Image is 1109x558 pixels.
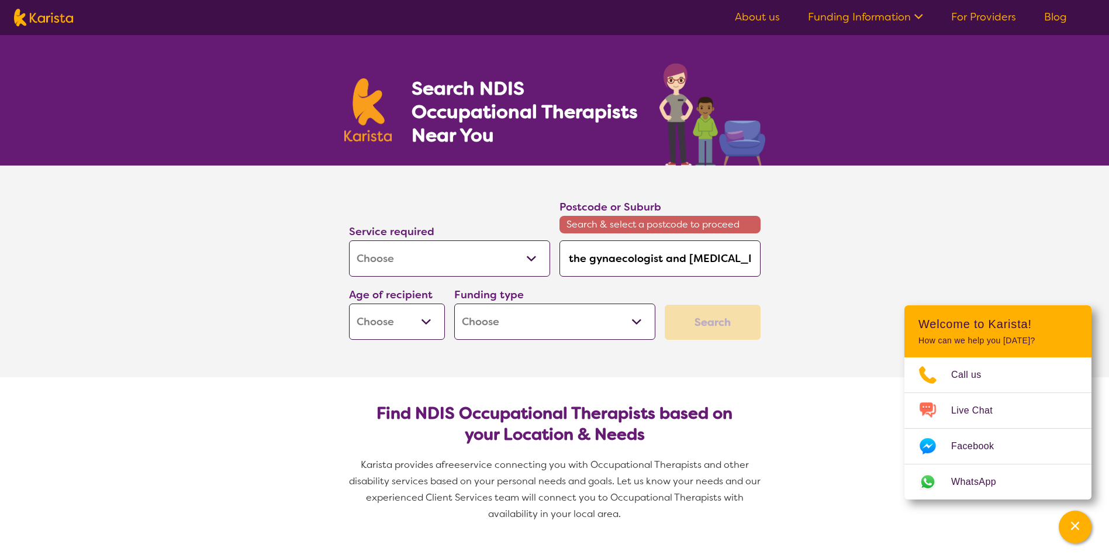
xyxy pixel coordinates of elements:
h2: Welcome to Karista! [918,317,1077,331]
p: How can we help you [DATE]? [918,336,1077,346]
label: Funding type [454,288,524,302]
h1: Search NDIS Occupational Therapists Near You [412,77,639,147]
img: Karista logo [14,9,73,26]
h2: Find NDIS Occupational Therapists based on your Location & Needs [358,403,751,445]
img: Karista logo [344,78,392,142]
a: About us [735,10,780,24]
span: service connecting you with Occupational Therapists and other disability services based on your p... [349,459,763,520]
label: Service required [349,225,434,239]
span: Facebook [951,438,1008,455]
span: Search & select a postcode to proceed [559,216,761,233]
button: Channel Menu [1059,511,1091,543]
a: Web link opens in a new tab. [904,464,1091,500]
a: Funding Information [808,10,923,24]
a: For Providers [951,10,1016,24]
span: Live Chat [951,402,1007,419]
span: free [441,459,460,471]
img: occupational-therapy [659,63,765,166]
input: Type [559,240,761,277]
ul: Choose channel [904,357,1091,500]
div: Channel Menu [904,305,1091,500]
label: Postcode or Suburb [559,200,661,214]
label: Age of recipient [349,288,433,302]
span: Call us [951,366,996,384]
a: Blog [1044,10,1067,24]
span: WhatsApp [951,473,1010,491]
span: Karista provides a [361,459,441,471]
